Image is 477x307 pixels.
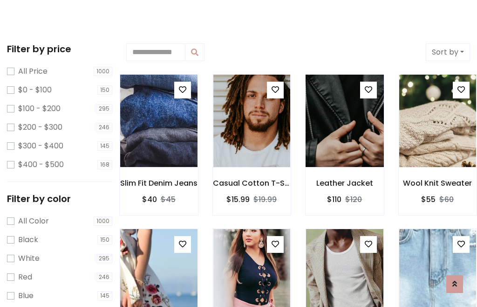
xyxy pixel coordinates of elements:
label: Blue [18,290,34,301]
label: All Color [18,216,49,227]
button: Sort by [426,43,470,61]
span: 150 [97,85,112,95]
label: All Price [18,66,48,77]
span: 295 [96,254,112,263]
h6: Leather Jacket [306,179,384,188]
h6: $40 [142,195,157,204]
h5: Filter by price [7,43,112,55]
del: $45 [161,194,176,205]
h6: Casual Cotton T-Shirt [213,179,291,188]
label: $100 - $200 [18,103,61,114]
h6: $15.99 [226,195,250,204]
del: $60 [439,194,454,205]
span: 246 [96,123,112,132]
span: 145 [97,141,112,151]
label: $200 - $300 [18,122,62,133]
label: $300 - $400 [18,140,63,152]
label: White [18,253,40,264]
span: 168 [97,160,112,169]
span: 150 [97,235,112,244]
h6: Wool Knit Sweater [399,179,477,188]
span: 295 [96,104,112,113]
span: 1000 [94,67,112,76]
label: $400 - $500 [18,159,64,170]
label: $0 - $100 [18,84,52,96]
label: Red [18,272,32,283]
del: $120 [345,194,362,205]
h6: Slim Fit Denim Jeans [120,179,198,188]
h6: $55 [421,195,436,204]
span: 1000 [94,216,112,226]
span: 246 [96,272,112,282]
label: Black [18,234,38,245]
del: $19.99 [253,194,277,205]
h6: $110 [327,195,341,204]
h5: Filter by color [7,193,112,204]
span: 145 [97,291,112,300]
